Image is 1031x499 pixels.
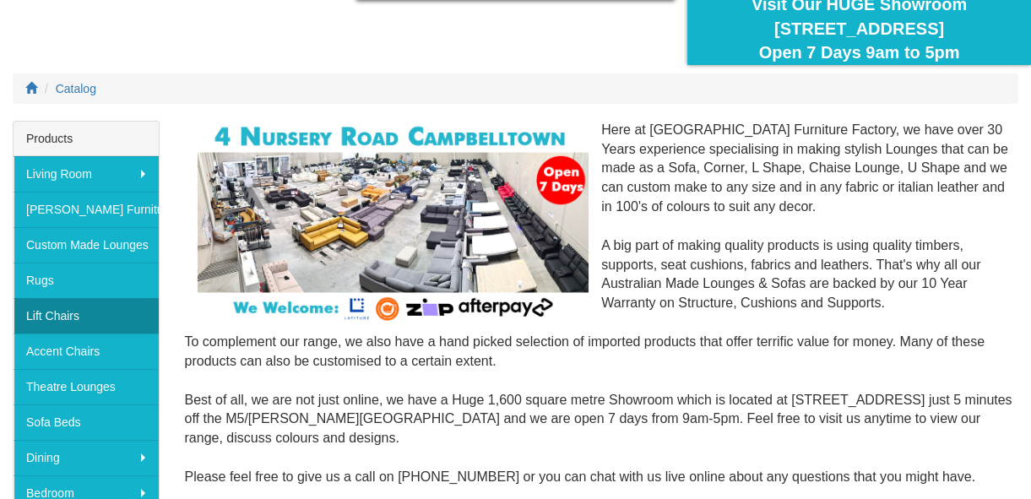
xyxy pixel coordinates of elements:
[14,122,159,156] div: Products
[14,263,159,298] a: Rugs
[14,227,159,263] a: Custom Made Lounges
[56,82,96,95] a: Catalog
[14,334,159,369] a: Accent Chairs
[14,404,159,440] a: Sofa Beds
[14,369,159,404] a: Theatre Lounges
[198,121,589,324] img: Corner Modular Lounges
[14,192,159,227] a: [PERSON_NAME] Furniture
[14,298,159,334] a: Lift Chairs
[14,156,159,192] a: Living Room
[14,440,159,475] a: Dining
